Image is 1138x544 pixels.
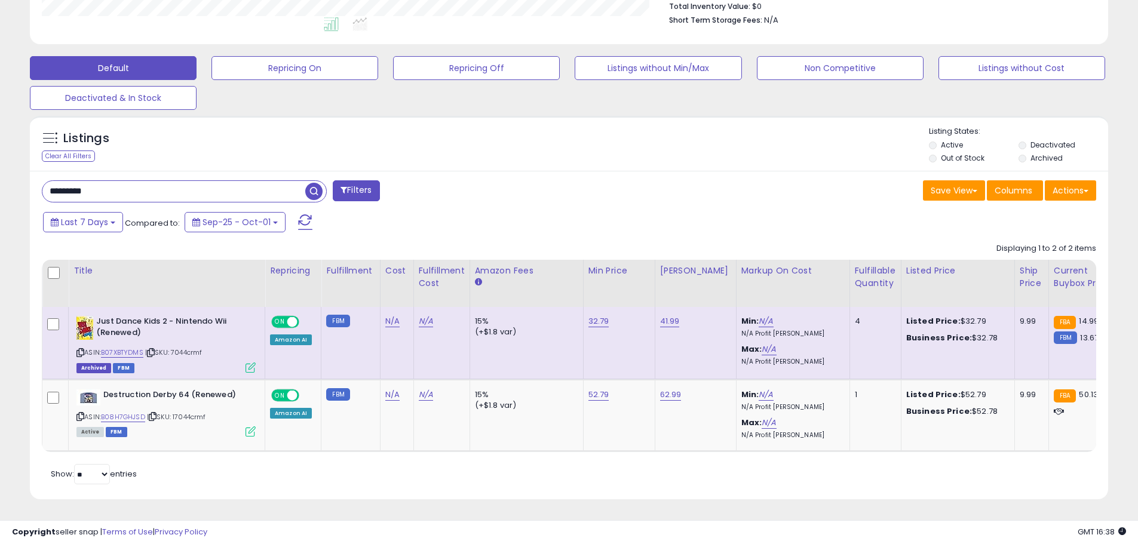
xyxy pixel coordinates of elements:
[741,389,759,400] b: Min:
[145,348,203,357] span: | SKU: 7044crmf
[1080,332,1099,343] span: 13.67
[475,389,574,400] div: 15%
[76,389,100,405] img: 41sPLIXgFIL._SL40_.jpg
[185,212,286,232] button: Sep-25 - Oct-01
[270,334,312,345] div: Amazon AI
[741,330,841,338] p: N/A Profit [PERSON_NAME]
[906,389,961,400] b: Listed Price:
[76,316,93,340] img: 51R5p5QGQLL._SL40_.jpg
[385,389,400,401] a: N/A
[588,315,609,327] a: 32.79
[12,527,207,538] div: seller snap | |
[475,400,574,411] div: (+$1.8 var)
[475,265,578,277] div: Amazon Fees
[326,315,349,327] small: FBM
[155,526,207,537] a: Privacy Policy
[1054,265,1115,290] div: Current Buybox Price
[906,265,1010,277] div: Listed Price
[1020,316,1039,327] div: 9.99
[938,56,1105,80] button: Listings without Cost
[73,265,260,277] div: Title
[419,315,433,327] a: N/A
[1020,265,1044,290] div: Ship Price
[76,316,256,371] div: ASIN:
[757,56,924,80] button: Non Competitive
[211,56,378,80] button: Repricing On
[272,390,287,400] span: ON
[906,316,1005,327] div: $32.79
[51,468,137,480] span: Show: entries
[906,315,961,327] b: Listed Price:
[12,526,56,537] strong: Copyright
[1030,153,1063,163] label: Archived
[906,405,972,417] b: Business Price:
[762,343,776,355] a: N/A
[76,363,111,373] span: Listings that have been deleted from Seller Central
[42,150,95,162] div: Clear All Filters
[855,316,892,327] div: 4
[203,216,271,228] span: Sep-25 - Oct-01
[1030,140,1075,150] label: Deactivated
[660,389,682,401] a: 62.99
[297,317,317,327] span: OFF
[995,185,1032,196] span: Columns
[326,388,349,401] small: FBM
[393,56,560,80] button: Repricing Off
[297,390,317,400] span: OFF
[385,265,409,277] div: Cost
[855,265,896,290] div: Fulfillable Quantity
[475,327,574,337] div: (+$1.8 var)
[906,333,1005,343] div: $32.78
[660,315,680,327] a: 41.99
[272,317,287,327] span: ON
[906,389,1005,400] div: $52.79
[106,427,127,437] span: FBM
[103,389,249,404] b: Destruction Derby 64 (Renewed)
[326,265,375,277] div: Fulfillment
[102,526,153,537] a: Terms of Use
[125,217,180,229] span: Compared to:
[101,348,143,358] a: B07XBTYDMS
[764,14,778,26] span: N/A
[76,427,104,437] span: All listings currently available for purchase on Amazon
[741,403,841,411] p: N/A Profit [PERSON_NAME]
[588,265,650,277] div: Min Price
[855,389,892,400] div: 1
[1054,389,1076,402] small: FBA
[906,406,1005,417] div: $52.78
[96,316,241,341] b: Just Dance Kids 2 - Nintendo Wii (Renewed)
[1079,389,1098,400] span: 50.13
[741,358,841,366] p: N/A Profit [PERSON_NAME]
[419,389,433,401] a: N/A
[113,363,134,373] span: FBM
[741,343,762,355] b: Max:
[76,389,256,436] div: ASIN:
[906,332,972,343] b: Business Price:
[1054,316,1076,329] small: FBA
[1054,331,1077,344] small: FBM
[736,260,849,307] th: The percentage added to the cost of goods (COGS) that forms the calculator for Min & Max prices.
[385,315,400,327] a: N/A
[475,316,574,327] div: 15%
[1079,315,1099,327] span: 14.99
[1020,389,1039,400] div: 9.99
[61,216,108,228] span: Last 7 Days
[741,417,762,428] b: Max:
[923,180,985,201] button: Save View
[987,180,1043,201] button: Columns
[270,265,316,277] div: Repricing
[575,56,741,80] button: Listings without Min/Max
[475,277,482,288] small: Amazon Fees.
[147,412,206,422] span: | SKU: 17044crmf
[30,56,197,80] button: Default
[588,389,609,401] a: 52.79
[759,389,773,401] a: N/A
[741,265,845,277] div: Markup on Cost
[333,180,379,201] button: Filters
[270,408,312,419] div: Amazon AI
[1045,180,1096,201] button: Actions
[660,265,731,277] div: [PERSON_NAME]
[741,431,841,439] p: N/A Profit [PERSON_NAME]
[30,86,197,110] button: Deactivated & In Stock
[101,412,145,422] a: B08H7GHJSD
